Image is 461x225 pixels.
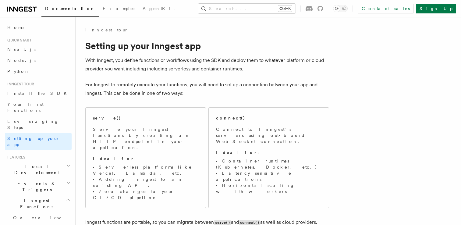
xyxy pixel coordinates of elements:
span: Your first Functions [7,102,44,113]
span: Quick start [5,38,31,43]
kbd: Ctrl+K [278,5,292,12]
span: Local Development [5,163,66,176]
a: Install the SDK [5,88,72,99]
p: For Inngest to remotely execute your functions, you will need to set up a connection between your... [85,80,329,98]
span: Python [7,69,30,74]
span: Leveraging Steps [7,119,59,130]
span: Examples [103,6,135,11]
a: Examples [99,2,139,16]
button: Events & Triggers [5,178,72,195]
a: Node.js [5,55,72,66]
a: connect()Connect to Inngest's servers using out-bound WebSocket connection.Ideal for:Container ru... [208,107,329,208]
a: Next.js [5,44,72,55]
li: Horizontal scaling with workers [216,182,321,195]
li: Zero changes to your CI/CD pipeline [93,188,198,201]
a: Your first Functions [5,99,72,116]
span: Node.js [7,58,36,63]
p: Serve your Inngest functions by creating an HTTP endpoint in your application. [93,126,198,151]
span: Overview [13,215,76,220]
a: Contact sales [358,4,413,13]
a: Overview [11,212,72,223]
a: Setting up your app [5,133,72,150]
button: Local Development [5,161,72,178]
span: AgentKit [143,6,175,11]
li: Serverless platforms like Vercel, Lambda, etc. [93,164,198,176]
p: : [93,155,198,162]
p: : [216,149,321,155]
span: Inngest tour [5,82,34,87]
span: Events & Triggers [5,180,66,193]
a: serve()Serve your Inngest functions by creating an HTTP endpoint in your application.Ideal for:Se... [85,107,206,208]
p: Connect to Inngest's servers using out-bound WebSocket connection. [216,126,321,145]
span: Inngest Functions [5,198,66,210]
li: Adding Inngest to an existing API. [93,176,198,188]
span: Install the SDK [7,91,70,96]
span: Setting up your app [7,136,60,147]
a: Documentation [41,2,99,17]
a: Inngest tour [85,27,128,33]
a: Home [5,22,72,33]
button: Inngest Functions [5,195,72,212]
a: AgentKit [139,2,179,16]
h1: Setting up your Inngest app [85,40,329,51]
li: Latency sensitive applications [216,170,321,182]
strong: Ideal for [93,156,134,161]
button: Toggle dark mode [333,5,348,12]
span: Next.js [7,47,36,52]
span: Features [5,155,25,160]
a: Leveraging Steps [5,116,72,133]
span: Home [7,24,24,30]
a: Python [5,66,72,77]
p: With Inngest, you define functions or workflows using the SDK and deploy them to whatever platfor... [85,56,329,73]
span: Documentation [45,6,95,11]
strong: Ideal for [216,150,257,155]
li: Container runtimes (Kubernetes, Docker, etc.) [216,158,321,170]
a: Sign Up [416,4,456,13]
h2: serve() [93,115,121,121]
button: Search...Ctrl+K [198,4,296,13]
h2: connect() [216,115,245,121]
